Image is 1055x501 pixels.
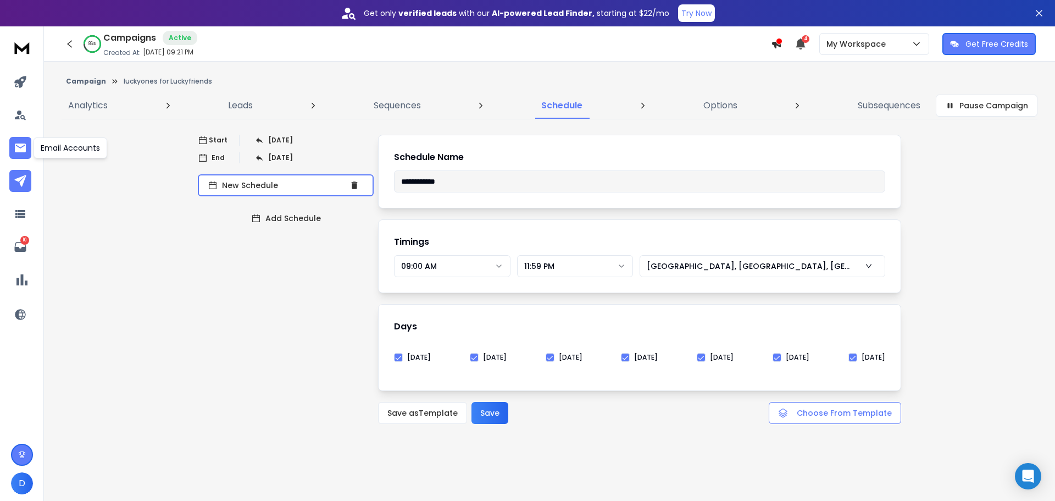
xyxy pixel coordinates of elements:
[634,353,658,362] label: [DATE]
[786,353,809,362] label: [DATE]
[559,353,582,362] label: [DATE]
[66,77,106,86] button: Campaign
[394,320,885,333] h1: Days
[942,33,1036,55] button: Get Free Credits
[20,236,29,245] p: 10
[198,207,374,229] button: Add Schedule
[11,37,33,58] img: logo
[394,235,885,249] h1: Timings
[88,41,96,47] p: 86 %
[647,261,855,272] p: [GEOGRAPHIC_DATA], [GEOGRAPHIC_DATA], [GEOGRAPHIC_DATA] (UTC+10:00)
[407,353,431,362] label: [DATE]
[62,92,114,119] a: Analytics
[228,99,253,112] p: Leads
[143,48,193,57] p: [DATE] 09:21 PM
[374,99,421,112] p: Sequences
[802,35,809,43] span: 4
[209,136,227,145] p: Start
[858,99,920,112] p: Subsequences
[678,4,715,22] button: Try Now
[1015,463,1041,489] div: Open Intercom Messenger
[483,353,507,362] label: [DATE]
[221,92,259,119] a: Leads
[936,95,1037,117] button: Pause Campaign
[103,48,141,57] p: Created At:
[697,92,744,119] a: Options
[471,402,508,424] button: Save
[769,402,901,424] button: Choose From Template
[378,402,467,424] button: Save asTemplate
[681,8,712,19] p: Try Now
[492,8,595,19] strong: AI-powered Lead Finder,
[851,92,927,119] a: Subsequences
[163,31,197,45] div: Active
[68,99,108,112] p: Analytics
[703,99,737,112] p: Options
[11,472,33,494] button: D
[541,99,582,112] p: Schedule
[398,8,457,19] strong: verified leads
[222,180,345,191] p: New Schedule
[826,38,890,49] p: My Workspace
[34,137,107,158] div: Email Accounts
[394,151,885,164] h1: Schedule Name
[517,255,634,277] button: 11:59 PM
[9,236,31,258] a: 10
[367,92,427,119] a: Sequences
[965,38,1028,49] p: Get Free Credits
[710,353,734,362] label: [DATE]
[212,153,225,162] p: End
[797,408,892,419] span: Choose From Template
[268,136,293,145] p: [DATE]
[862,353,885,362] label: [DATE]
[364,8,669,19] p: Get only with our starting at $22/mo
[394,255,510,277] button: 09:00 AM
[268,153,293,162] p: [DATE]
[535,92,589,119] a: Schedule
[124,77,212,86] p: luckyones for Luckyfriends
[103,31,156,45] h1: Campaigns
